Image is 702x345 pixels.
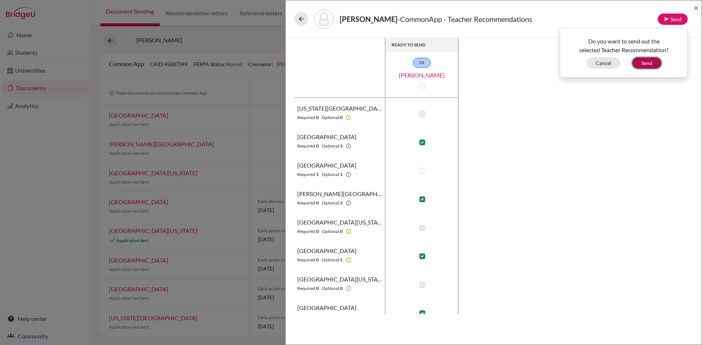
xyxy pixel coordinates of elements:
b: 2 [340,314,343,320]
strong: [PERSON_NAME] [340,15,397,23]
b: 3 [340,200,343,206]
b: 0 [316,200,319,206]
b: 0 [340,285,343,292]
b: 0 [316,314,319,320]
span: Optional: [322,257,340,263]
b: 1 [340,171,343,178]
b: 0 [316,143,319,149]
div: Send [560,28,688,78]
span: [GEOGRAPHIC_DATA][US_STATE] [297,275,382,284]
a: [PERSON_NAME] [385,71,458,80]
span: Required: [297,257,316,263]
span: [US_STATE][GEOGRAPHIC_DATA] [297,104,382,113]
span: × [694,2,699,13]
span: Required: [297,285,316,292]
span: [GEOGRAPHIC_DATA] [297,303,356,312]
span: Optional: [322,171,340,178]
p: Do you want to send out the selected Teacher Recommendation? [566,37,682,54]
b: 1 [316,171,319,178]
b: 0 [340,114,343,121]
span: [GEOGRAPHIC_DATA] [297,246,356,255]
b: 0 [316,114,319,121]
span: Optional: [322,200,340,206]
span: [GEOGRAPHIC_DATA] [297,161,356,170]
span: Required: [297,200,316,206]
b: 0 [316,228,319,235]
span: Required: [297,143,316,149]
span: [GEOGRAPHIC_DATA] [297,133,356,141]
span: Optional: [322,228,340,235]
span: Required: [297,228,316,235]
span: Optional: [322,314,340,320]
button: Send [658,14,688,25]
b: 0 [316,257,319,263]
b: 1 [340,257,343,263]
span: [GEOGRAPHIC_DATA][US_STATE] [297,218,382,227]
b: 0 [340,228,343,235]
th: READY TO SEND [386,38,459,52]
button: Cancel [586,57,620,69]
button: Close [694,3,699,12]
span: Required: [297,171,316,178]
span: Optional: [322,285,340,292]
span: Optional: [322,143,340,149]
span: Optional: [322,114,340,121]
b: 3 [340,143,343,149]
button: Send [632,57,661,69]
b: 0 [316,285,319,292]
span: [PERSON_NAME][GEOGRAPHIC_DATA] [297,189,382,198]
span: Required: [297,314,316,320]
span: Required: [297,114,316,121]
span: - CommonApp - Teacher Recommendations [397,15,532,23]
a: TR [413,58,431,68]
